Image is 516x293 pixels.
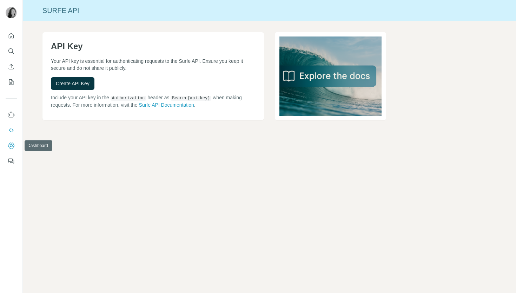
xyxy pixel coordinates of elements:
p: Include your API key in the header as when making requests. For more information, visit the . [51,94,256,108]
button: Search [6,45,17,58]
button: Use Surfe API [6,124,17,136]
a: Surfe API Documentation [139,102,194,108]
button: My lists [6,76,17,88]
button: Create API Key [51,77,94,90]
span: Create API Key [56,80,90,87]
button: Use Surfe on LinkedIn [6,108,17,121]
div: Surfe API [23,6,516,15]
button: Dashboard [6,139,17,152]
p: Your API key is essential for authenticating requests to the Surfe API. Ensure you keep it secure... [51,58,256,72]
button: Quick start [6,29,17,42]
button: Feedback [6,155,17,167]
img: Avatar [6,7,17,18]
h1: API Key [51,41,256,52]
code: Bearer {api-key} [171,96,211,101]
code: Authorization [111,96,146,101]
button: Enrich CSV [6,60,17,73]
